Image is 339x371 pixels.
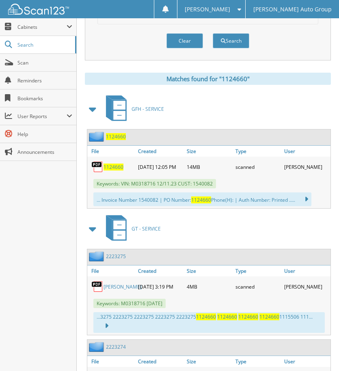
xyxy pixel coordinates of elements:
div: Matches found for "1124660" [85,73,331,85]
iframe: Chat Widget [298,332,339,371]
span: GFH - SERVICE [132,106,164,112]
a: Type [233,265,282,276]
div: 4MB [185,278,233,295]
span: 1124660 [196,313,216,320]
span: Reminders [17,77,72,84]
div: ... Invoice Number 1540082 | PO Number: Phone(H): | Auth Number: Printed ..... [93,192,311,206]
span: 1124660 [259,313,279,320]
a: User [282,356,331,367]
div: 14MB [185,159,233,175]
a: Created [136,356,185,367]
span: Bookmarks [17,95,72,102]
span: Keywords: M0318716 [DATE] [93,299,166,308]
div: ...3275 2223275 2223275 2223275 2223275 1115506 111... [93,312,325,333]
a: GT - SERVICE [101,213,161,245]
img: scan123-logo-white.svg [8,4,69,15]
img: folder2.png [89,251,106,261]
div: scanned [233,278,282,295]
span: 1124660 [238,313,258,320]
a: 1124660 [104,164,123,170]
a: File [87,356,136,367]
span: User Reports [17,113,67,120]
a: Created [136,146,185,157]
a: 1124660 [106,133,126,140]
div: [PERSON_NAME] [282,278,331,295]
img: folder2.png [89,342,106,352]
span: Scan [17,59,72,66]
span: GT - SERVICE [132,225,161,232]
span: 1124660 [217,313,237,320]
a: User [282,265,331,276]
a: User [282,146,331,157]
a: GFH - SERVICE [101,93,164,125]
div: [DATE] 3:19 PM [136,278,185,295]
a: [PERSON_NAME] [104,283,142,290]
a: Created [136,265,185,276]
span: [PERSON_NAME] Auto Group [253,7,332,12]
a: Type [233,146,282,157]
a: Size [185,356,233,367]
a: 2223274 [106,343,126,350]
button: Search [213,33,249,48]
a: Size [185,146,233,157]
span: 1124660 [191,196,211,203]
a: File [87,146,136,157]
span: Help [17,131,72,138]
span: Announcements [17,149,72,155]
span: [PERSON_NAME] [185,7,230,12]
img: PDF.png [91,280,104,293]
div: [PERSON_NAME] [282,159,331,175]
div: scanned [233,159,282,175]
a: 2223275 [106,253,126,260]
a: Size [185,265,233,276]
img: PDF.png [91,161,104,173]
button: Clear [166,33,203,48]
div: [DATE] 12:05 PM [136,159,185,175]
span: Search [17,41,71,48]
a: Type [233,356,282,367]
img: folder2.png [89,132,106,142]
span: Keywords: VIN: M0318716 12/11.23 CUST: 1540082 [93,179,216,188]
span: Cabinets [17,24,67,30]
a: File [87,265,136,276]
